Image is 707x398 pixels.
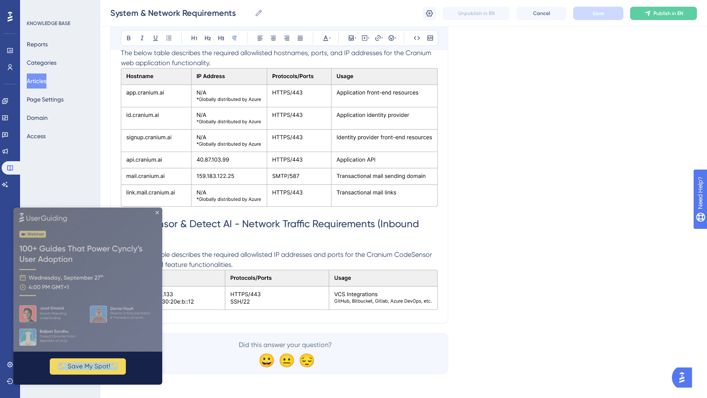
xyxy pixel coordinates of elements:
[27,129,46,144] button: Access
[142,3,145,7] div: Close Preview
[110,7,251,19] input: Article Name
[27,110,48,125] button: Domain
[533,10,550,17] span: Cancel
[573,7,623,20] button: Save
[592,10,604,17] span: Save
[239,340,332,350] span: Did this answer your question?
[278,353,292,367] div: 😐
[27,74,46,89] button: Articles
[27,20,70,27] div: KNOWLEDGE BASE
[516,7,567,20] button: Cancel
[443,7,510,20] button: Unpublish in EN
[672,365,697,390] iframe: UserGuiding AI Assistant Launcher
[258,353,272,367] div: 😀
[27,92,64,107] button: Page Settings
[27,37,48,52] button: Reports
[630,7,697,20] button: Publish in EN
[121,218,421,241] span: CodeSensor & Detect AI - Network Traffic Requirements (Inbound Only)
[653,10,683,17] span: Publish in EN
[121,251,434,269] span: The below table describes the required allowlisted IP addresses and ports for the Cranium CodeSen...
[458,10,495,17] span: Unpublish in EN
[299,353,312,367] div: 😔
[36,151,112,167] button: ✨ Save My Spot!✨
[27,55,56,70] button: Categories
[20,2,52,12] span: Need Help?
